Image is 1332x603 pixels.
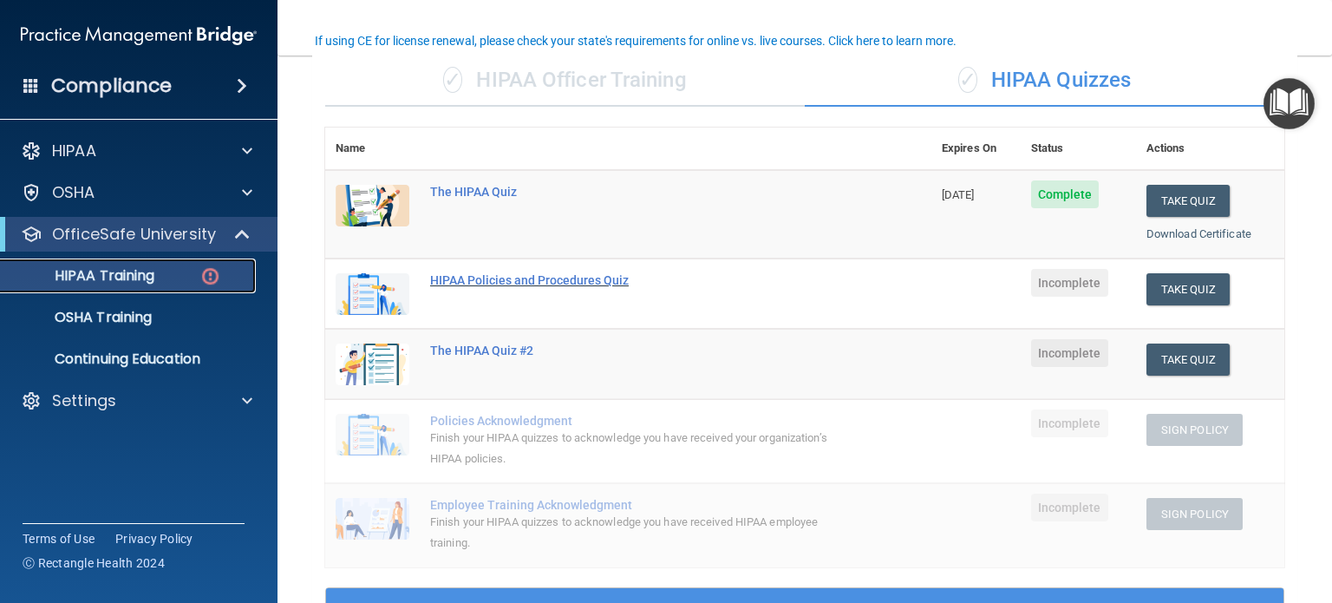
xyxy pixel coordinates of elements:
button: Sign Policy [1146,414,1243,446]
span: Incomplete [1031,269,1108,297]
a: Settings [21,390,252,411]
h4: Compliance [51,74,172,98]
span: ✓ [958,67,977,93]
img: danger-circle.6113f641.png [199,265,221,287]
p: HIPAA [52,141,96,161]
p: Continuing Education [11,351,248,368]
a: HIPAA [21,141,252,161]
span: [DATE] [942,188,975,201]
th: Expires On [931,128,1021,170]
div: If using CE for license renewal, please check your state's requirements for online vs. live cours... [315,35,957,47]
a: OfficeSafe University [21,224,251,245]
div: Employee Training Acknowledgment [430,498,845,512]
div: HIPAA Policies and Procedures Quiz [430,273,845,287]
th: Status [1021,128,1136,170]
a: Terms of Use [23,530,95,547]
img: PMB logo [21,18,257,53]
div: HIPAA Officer Training [325,55,805,107]
a: OSHA [21,182,252,203]
button: Sign Policy [1146,498,1243,530]
span: ✓ [443,67,462,93]
div: HIPAA Quizzes [805,55,1284,107]
th: Actions [1136,128,1284,170]
a: Privacy Policy [115,530,193,547]
span: Incomplete [1031,410,1108,437]
button: Take Quiz [1146,185,1230,217]
button: Take Quiz [1146,344,1230,376]
span: Incomplete [1031,494,1108,521]
div: Finish your HIPAA quizzes to acknowledge you have received your organization’s HIPAA policies. [430,428,845,469]
div: Policies Acknowledgment [430,414,845,428]
th: Name [325,128,420,170]
p: Settings [52,390,116,411]
p: OfficeSafe University [52,224,216,245]
button: Take Quiz [1146,273,1230,305]
span: Ⓒ Rectangle Health 2024 [23,554,165,572]
div: The HIPAA Quiz [430,185,845,199]
p: OSHA [52,182,95,203]
span: Complete [1031,180,1100,208]
p: HIPAA Training [11,267,154,285]
button: If using CE for license renewal, please check your state's requirements for online vs. live cours... [312,32,959,49]
button: Open Resource Center [1263,78,1315,129]
p: OSHA Training [11,309,152,326]
div: Finish your HIPAA quizzes to acknowledge you have received HIPAA employee training. [430,512,845,554]
a: Download Certificate [1146,227,1251,240]
span: Incomplete [1031,339,1108,367]
div: The HIPAA Quiz #2 [430,344,845,357]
